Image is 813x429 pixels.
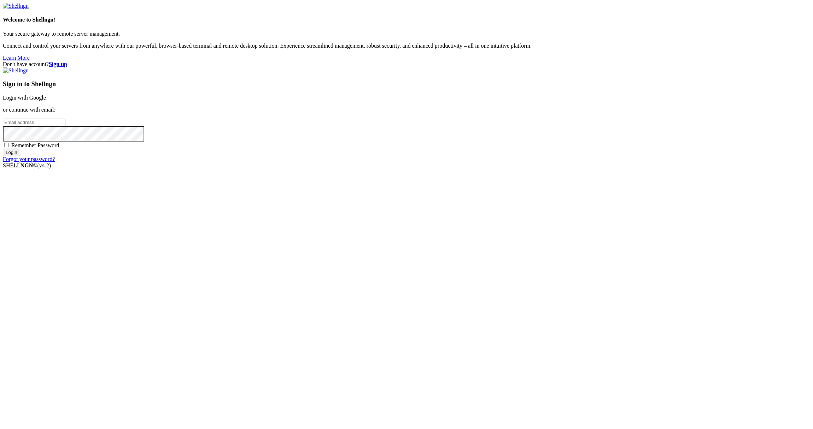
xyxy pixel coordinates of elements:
[3,3,29,9] img: Shellngn
[3,149,20,156] input: Login
[3,31,810,37] p: Your secure gateway to remote server management.
[3,162,51,168] span: SHELL ©
[3,80,810,88] h3: Sign in to Shellngn
[4,143,9,147] input: Remember Password
[3,43,810,49] p: Connect and control your servers from anywhere with our powerful, browser-based terminal and remo...
[3,107,810,113] p: or continue with email:
[49,61,67,67] a: Sign up
[3,67,29,74] img: Shellngn
[21,162,33,168] b: NGN
[3,95,46,101] a: Login with Google
[3,55,30,61] a: Learn More
[37,162,51,168] span: 4.2.0
[3,156,55,162] a: Forgot your password?
[3,61,810,67] div: Don't have account?
[3,17,810,23] h4: Welcome to Shellngn!
[3,119,65,126] input: Email address
[11,142,59,148] span: Remember Password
